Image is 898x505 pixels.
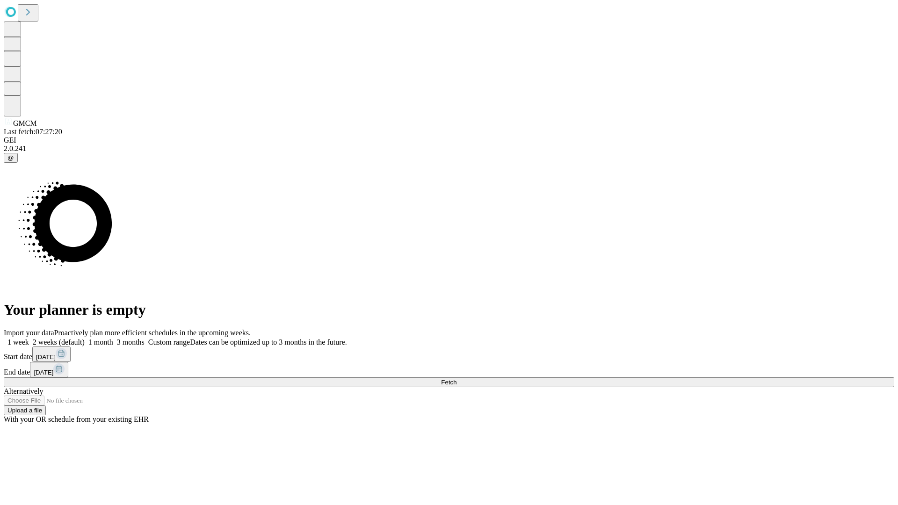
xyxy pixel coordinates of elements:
[4,153,18,163] button: @
[441,379,456,386] span: Fetch
[4,387,43,395] span: Alternatively
[4,128,62,136] span: Last fetch: 07:27:20
[4,362,894,377] div: End date
[36,353,56,361] span: [DATE]
[4,415,149,423] span: With your OR schedule from your existing EHR
[4,144,894,153] div: 2.0.241
[88,338,113,346] span: 1 month
[4,377,894,387] button: Fetch
[13,119,37,127] span: GMCM
[54,329,251,337] span: Proactively plan more efficient schedules in the upcoming weeks.
[4,136,894,144] div: GEI
[34,369,53,376] span: [DATE]
[4,405,46,415] button: Upload a file
[7,154,14,161] span: @
[33,338,85,346] span: 2 weeks (default)
[7,338,29,346] span: 1 week
[148,338,190,346] span: Custom range
[4,346,894,362] div: Start date
[4,329,54,337] span: Import your data
[4,301,894,318] h1: Your planner is empty
[30,362,68,377] button: [DATE]
[117,338,145,346] span: 3 months
[190,338,347,346] span: Dates can be optimized up to 3 months in the future.
[32,346,71,362] button: [DATE]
